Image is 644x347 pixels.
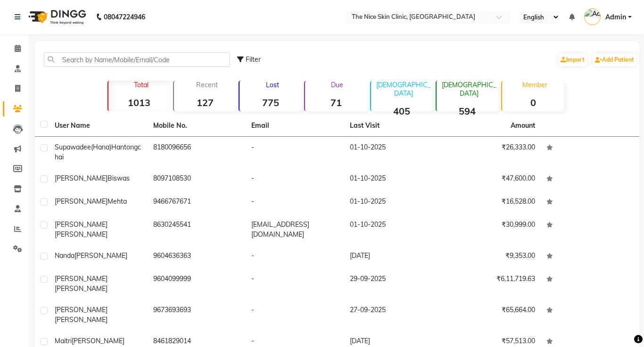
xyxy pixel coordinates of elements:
p: Recent [178,81,236,89]
img: logo [24,4,89,30]
strong: 71 [305,97,367,108]
td: - [246,168,344,191]
td: - [246,245,344,268]
td: 9466767671 [148,191,246,214]
input: Search by Name/Mobile/Email/Code [44,52,230,67]
span: [PERSON_NAME] [55,306,107,314]
td: ₹65,664.00 [443,299,541,330]
span: [PERSON_NAME] [55,274,107,283]
td: - [246,191,344,214]
span: Supawadee(Hana) [55,143,111,151]
td: [DATE] [344,245,443,268]
td: ₹47,600.00 [443,168,541,191]
td: 29-09-2025 [344,268,443,299]
th: Email [246,115,344,137]
span: [PERSON_NAME] [72,337,124,345]
th: Mobile No. [148,115,246,137]
td: 01-10-2025 [344,191,443,214]
strong: 594 [437,105,498,117]
td: 01-10-2025 [344,214,443,245]
span: Mehta [107,197,127,206]
td: 8097108530 [148,168,246,191]
td: 01-10-2025 [344,168,443,191]
td: 8180096656 [148,137,246,168]
p: [DEMOGRAPHIC_DATA] [440,81,498,98]
span: [PERSON_NAME] [55,220,107,229]
strong: 0 [502,97,564,108]
td: ₹26,333.00 [443,137,541,168]
p: Total [112,81,170,89]
td: 01-10-2025 [344,137,443,168]
td: ₹16,528.00 [443,191,541,214]
img: Admin [584,8,601,25]
td: [EMAIL_ADDRESS][DOMAIN_NAME] [246,214,344,245]
p: Member [506,81,564,89]
strong: 1013 [108,97,170,108]
td: 27-09-2025 [344,299,443,330]
td: - [246,299,344,330]
span: Maitri [55,337,72,345]
td: 8630245541 [148,214,246,245]
p: Lost [243,81,301,89]
span: [PERSON_NAME] [55,315,107,324]
span: [PERSON_NAME] [55,197,107,206]
span: Filter [246,55,261,64]
span: [PERSON_NAME] [55,230,107,239]
b: 08047224946 [104,4,145,30]
th: Last Visit [344,115,443,137]
td: - [246,137,344,168]
span: [PERSON_NAME] [55,284,107,293]
th: Amount [505,115,541,136]
p: Due [307,81,367,89]
span: Nanda [55,251,74,260]
strong: 405 [371,105,433,117]
td: 9673693693 [148,299,246,330]
strong: 127 [174,97,236,108]
span: [PERSON_NAME] [74,251,127,260]
td: ₹9,353.00 [443,245,541,268]
span: Admin [605,12,626,22]
a: Add Patient [593,53,636,66]
strong: 775 [239,97,301,108]
td: ₹6,11,719.63 [443,268,541,299]
th: User Name [49,115,148,137]
td: ₹30,999.00 [443,214,541,245]
span: Biswas [107,174,130,182]
a: Import [558,53,587,66]
p: [DEMOGRAPHIC_DATA] [375,81,433,98]
td: - [246,268,344,299]
td: 9604099999 [148,268,246,299]
span: [PERSON_NAME] [55,174,107,182]
td: 9604636363 [148,245,246,268]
